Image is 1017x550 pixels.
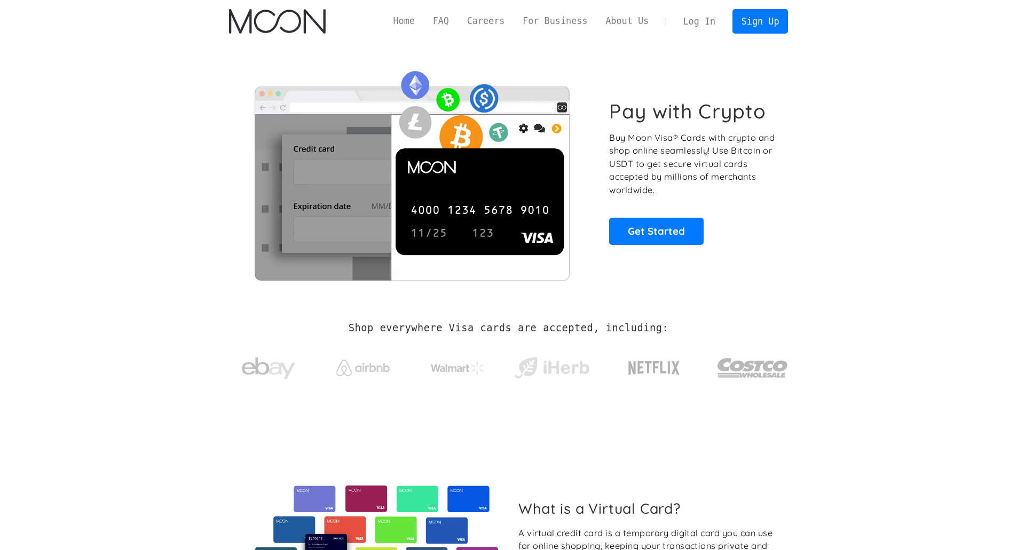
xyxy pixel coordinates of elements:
[458,14,514,28] a: Careers
[518,500,779,517] h2: What is a Virtual Card?
[229,63,595,280] img: Moon Cards let you spend your crypto anywhere Visa is accepted.
[384,14,424,28] a: Home
[323,349,403,381] a: Airbnb
[609,99,766,123] h1: Pay with Crypto
[431,362,484,374] img: Walmart
[512,344,592,387] a: iHerb
[609,131,776,197] p: Buy Moon Visa® Cards with crypto and shop online seamlessly! Use Bitcoin or USDT to get secure vi...
[717,348,789,388] img: Costco
[417,351,497,380] a: Walmart
[229,9,326,34] img: Moon Logo
[242,352,295,385] img: ebay
[512,354,592,382] img: iHerb
[336,360,390,376] img: Airbnb
[424,14,458,28] a: FAQ
[606,344,702,387] a: Netflix
[229,341,309,390] a: ebay
[627,355,681,381] img: Netflix
[609,218,704,244] a: Get Started
[229,9,326,34] a: home
[732,9,788,33] a: Sign Up
[674,10,724,33] a: Log In
[717,337,789,393] a: Costco
[596,14,658,28] a: About Us
[349,322,668,334] h2: Shop everywhere Visa cards are accepted, including:
[514,14,596,28] a: For Business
